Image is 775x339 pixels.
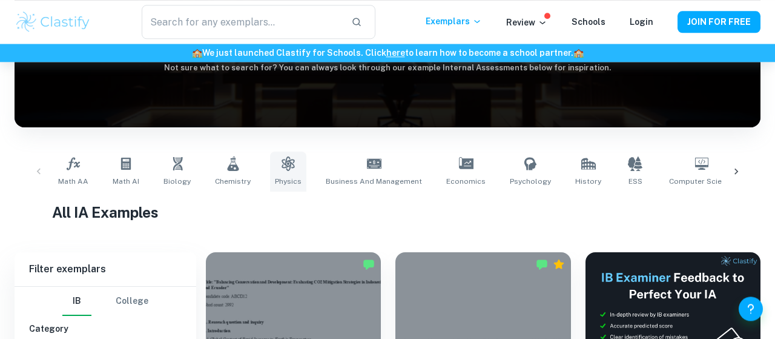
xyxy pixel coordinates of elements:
a: Login [630,17,653,27]
span: Chemistry [215,176,251,187]
button: Help and Feedback [739,297,763,321]
span: Economics [446,176,486,187]
span: Computer Science [669,176,734,187]
div: Filter type choice [62,287,148,316]
h1: All IA Examples [52,201,724,223]
div: Premium [553,258,565,270]
button: IB [62,287,91,316]
span: Psychology [510,176,551,187]
button: College [116,287,148,316]
span: Physics [275,176,302,187]
h6: We just launched Clastify for Schools. Click to learn how to become a school partner. [2,46,773,59]
span: 🏫 [192,48,202,58]
p: Review [506,16,547,29]
span: 🏫 [573,48,584,58]
span: History [575,176,601,187]
h6: Not sure what to search for? You can always look through our example Internal Assessments below f... [15,62,760,74]
a: here [386,48,405,58]
img: Clastify logo [15,10,91,34]
img: Marked [536,258,548,270]
span: Math AI [113,176,139,187]
p: Exemplars [426,15,482,28]
span: Math AA [58,176,88,187]
img: Marked [363,258,375,270]
h6: Category [29,322,182,335]
h6: Filter exemplars [15,252,196,286]
button: JOIN FOR FREE [678,11,760,33]
span: Biology [163,176,191,187]
a: Schools [572,17,605,27]
span: ESS [628,176,642,187]
span: Business and Management [326,176,422,187]
input: Search for any exemplars... [142,5,341,39]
